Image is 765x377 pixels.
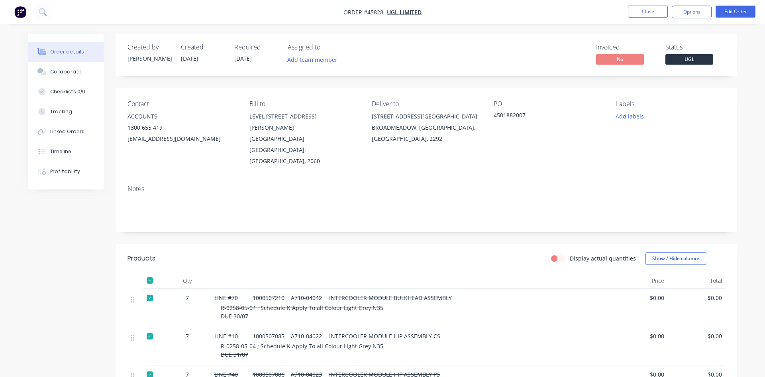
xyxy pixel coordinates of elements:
[221,342,383,358] span: R-0258-05-04 ; Schedule K Apply To all Colour Light Grey N35 DUE 31/07
[50,48,84,55] div: Order details
[616,100,725,108] div: Labels
[127,133,237,144] div: [EMAIL_ADDRESS][DOMAIN_NAME]
[494,100,603,108] div: PO
[283,54,342,65] button: Add team member
[372,111,481,122] div: [STREET_ADDRESS][GEOGRAPHIC_DATA]
[671,332,722,340] span: $0.00
[127,43,171,51] div: Created by
[214,332,440,340] span: LINE #10 1000507085 A710-04022 INTERCOOLER MODULE HIP ASSEMBLY CS
[288,43,367,51] div: Assigned to
[570,254,636,263] label: Display actual quantities
[596,54,644,64] span: No
[28,102,104,122] button: Tracking
[127,100,237,108] div: Contact
[14,6,26,18] img: Factory
[127,185,725,193] div: Notes
[234,43,278,51] div: Required
[249,111,359,133] div: LEVEL [STREET_ADDRESS][PERSON_NAME]
[610,273,667,289] div: Price
[372,100,481,108] div: Deliver to
[665,54,713,66] button: UGL
[127,254,155,263] div: Products
[671,294,722,302] span: $0.00
[50,108,72,115] div: Tracking
[387,8,422,16] a: UGL LIMITED
[716,6,755,18] button: Edit Order
[288,54,342,65] button: Add team member
[181,55,198,62] span: [DATE]
[249,100,359,108] div: Bill to
[28,142,104,162] button: Timeline
[249,133,359,167] div: [GEOGRAPHIC_DATA], [GEOGRAPHIC_DATA], [GEOGRAPHIC_DATA], 2060
[672,6,712,18] button: Options
[127,54,171,63] div: [PERSON_NAME]
[127,111,237,122] div: ACCOUNTS
[50,68,82,75] div: Collaborate
[372,111,481,144] div: [STREET_ADDRESS][GEOGRAPHIC_DATA]BROADMEADOW, [GEOGRAPHIC_DATA], [GEOGRAPHIC_DATA], 2292
[186,332,189,340] span: 7
[181,43,225,51] div: Created
[596,43,656,51] div: Invoiced
[50,148,71,155] div: Timeline
[28,122,104,142] button: Linked Orders
[234,55,252,62] span: [DATE]
[343,8,387,16] span: Order #45828 -
[665,54,713,64] span: UGL
[127,111,237,144] div: ACCOUNTS1300 655 419[EMAIL_ADDRESS][DOMAIN_NAME]
[50,168,80,175] div: Profitability
[665,43,725,51] div: Status
[613,294,664,302] span: $0.00
[28,42,104,62] button: Order details
[372,122,481,144] div: BROADMEADOW, [GEOGRAPHIC_DATA], [GEOGRAPHIC_DATA], 2292
[127,122,237,133] div: 1300 655 419
[667,273,725,289] div: Total
[28,62,104,82] button: Collaborate
[28,162,104,182] button: Profitability
[628,6,668,18] button: Close
[613,332,664,340] span: $0.00
[163,273,211,289] div: Qty
[214,294,452,302] span: LINE #70 1000507210 A710-04042 INTERCOOLER MODULE BULKHEAD ASSEMBLY
[50,88,85,95] div: Checklists 0/0
[50,128,84,135] div: Linked Orders
[186,294,189,302] span: 7
[494,111,593,122] div: 4501882007
[28,82,104,102] button: Checklists 0/0
[249,111,359,167] div: LEVEL [STREET_ADDRESS][PERSON_NAME][GEOGRAPHIC_DATA], [GEOGRAPHIC_DATA], [GEOGRAPHIC_DATA], 2060
[611,111,648,122] button: Add labels
[645,252,707,265] button: Show / Hide columns
[221,304,383,320] span: R-0258-05-04 ; Schedule K Apply To all Colour Light Grey N35 DUE 30/07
